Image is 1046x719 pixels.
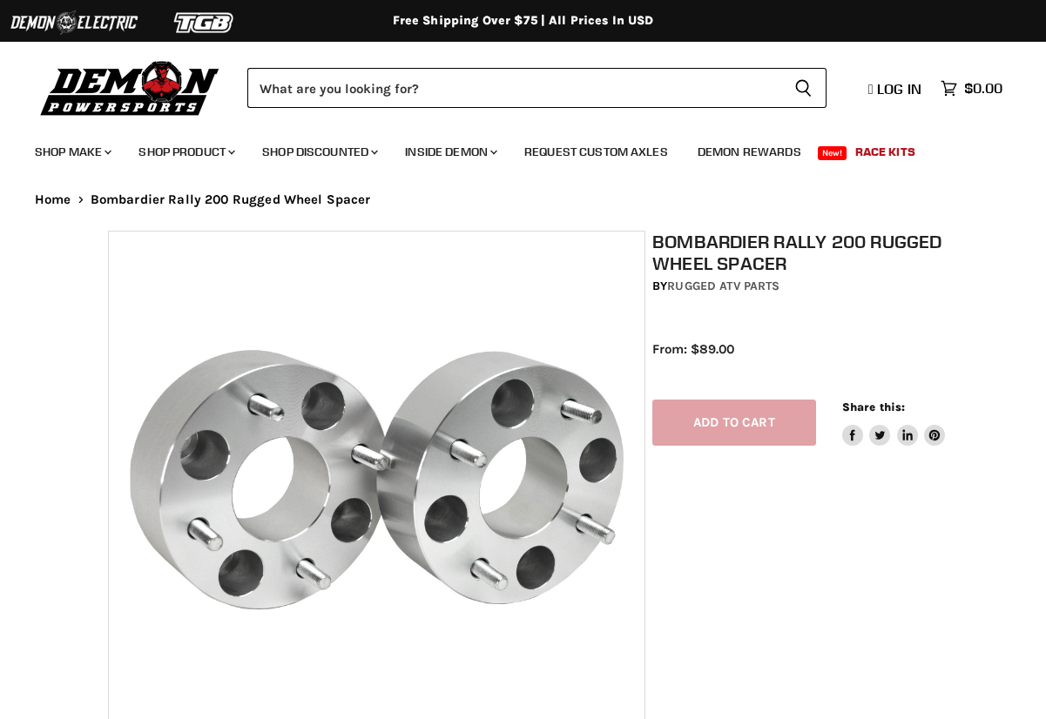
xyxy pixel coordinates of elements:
span: Log in [877,80,921,97]
ul: Main menu [22,127,998,170]
span: Bombardier Rally 200 Rugged Wheel Spacer [91,192,371,207]
a: Demon Rewards [685,134,814,170]
span: $0.00 [964,80,1002,97]
form: Product [247,68,827,108]
a: $0.00 [932,76,1011,101]
a: Rugged ATV Parts [667,279,779,293]
a: Home [35,192,71,207]
a: Shop Make [22,134,122,170]
h1: Bombardier Rally 200 Rugged Wheel Spacer [652,231,945,274]
span: New! [818,146,847,160]
img: Demon Electric Logo 2 [9,6,139,39]
img: TGB Logo 2 [139,6,270,39]
a: Log in [860,81,932,97]
div: by [652,277,945,296]
img: Demon Powersports [35,57,226,118]
a: Shop Discounted [249,134,388,170]
a: Race Kits [842,134,928,170]
span: Share this: [842,400,905,413]
a: Inside Demon [392,134,508,170]
a: Shop Product [125,134,246,170]
aside: Share this: [842,400,946,446]
a: Request Custom Axles [511,134,681,170]
span: From: $89.00 [652,341,734,357]
button: Search [780,68,827,108]
input: Search [247,68,780,108]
